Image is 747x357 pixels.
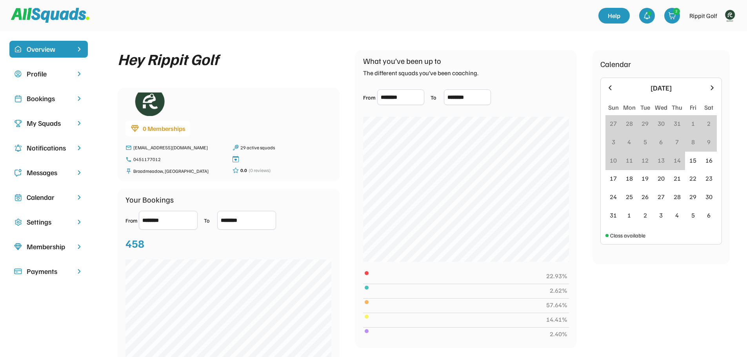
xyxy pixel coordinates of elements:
[14,45,22,53] img: home-smile.svg
[14,194,22,201] img: Icon%20copy%207.svg
[546,300,567,310] div: 57.64%
[672,103,682,112] div: Thu
[75,268,83,275] img: chevron-right.svg
[11,8,89,23] img: Squad%20Logo.svg
[610,174,617,183] div: 17
[659,210,663,220] div: 3
[363,68,478,78] div: The different squads you’ve been coaching.
[125,194,174,205] div: Your Bookings
[689,11,717,20] div: Rippit Golf
[75,218,83,226] img: chevron-right.svg
[642,192,649,201] div: 26
[27,44,71,54] div: Overview
[610,156,617,165] div: 10
[363,93,376,101] div: From
[668,12,676,20] img: shopping-cart-01%20%281%29.svg
[675,210,679,220] div: 4
[691,210,695,220] div: 5
[691,137,695,147] div: 8
[363,55,441,67] div: What you’ve been up to
[691,119,695,128] div: 1
[658,192,665,201] div: 27
[627,137,631,147] div: 4
[75,45,83,53] img: chevron-right%20copy%203.svg
[125,92,173,116] img: Rippitlogov2_green.png
[14,243,22,251] img: Icon%20copy%208.svg
[640,103,650,112] div: Tue
[204,216,216,225] div: To
[643,12,651,20] img: bell-03%20%281%29.svg
[240,167,247,174] div: 0.0
[75,194,83,201] img: chevron-right.svg
[14,169,22,177] img: Icon%20copy%205.svg
[118,50,218,67] div: Hey Rippit Golf
[14,268,22,275] img: Icon%20%2815%29.svg
[707,210,711,220] div: 6
[610,119,617,128] div: 27
[626,119,633,128] div: 28
[550,329,567,339] div: 2.40%
[14,218,22,226] img: Icon%20copy%2016.svg
[659,137,663,147] div: 6
[75,169,83,176] img: chevron-right.svg
[546,315,567,324] div: 14.41%
[674,156,681,165] div: 14
[642,156,649,165] div: 12
[125,216,137,225] div: From
[610,192,617,201] div: 24
[27,118,71,129] div: My Squads
[133,156,225,163] div: 0451177012
[658,119,665,128] div: 30
[75,95,83,102] img: chevron-right.svg
[14,95,22,103] img: Icon%20copy%202.svg
[626,192,633,201] div: 25
[655,103,667,112] div: Wed
[27,143,71,153] div: Notifications
[705,156,712,165] div: 16
[690,103,696,112] div: Fri
[689,156,696,165] div: 15
[704,103,713,112] div: Sat
[27,192,71,203] div: Calendar
[658,156,665,165] div: 13
[550,286,567,295] div: 2.62%
[689,174,696,183] div: 22
[75,144,83,152] img: chevron-right.svg
[143,124,185,133] div: 0 Memberships
[674,119,681,128] div: 31
[619,83,703,93] div: [DATE]
[133,168,225,175] div: Broadmeadow, [GEOGRAPHIC_DATA]
[14,70,22,78] img: user-circle.svg
[674,192,681,201] div: 28
[249,167,271,174] div: (0 reviews)
[240,144,332,151] div: 29 active squads
[707,119,711,128] div: 2
[27,217,71,227] div: Settings
[14,120,22,127] img: Icon%20copy%203.svg
[14,144,22,152] img: Icon%20copy%204.svg
[689,192,696,201] div: 29
[75,70,83,78] img: chevron-right.svg
[623,103,636,112] div: Mon
[133,144,225,151] div: [EMAIL_ADDRESS][DOMAIN_NAME]
[431,93,442,101] div: To
[642,119,649,128] div: 29
[75,120,83,127] img: chevron-right.svg
[707,137,711,147] div: 9
[642,174,649,183] div: 19
[673,8,680,14] div: 2
[546,271,567,281] div: 22.93%
[27,266,71,277] div: Payments
[610,210,617,220] div: 31
[705,174,712,183] div: 23
[598,8,630,24] a: Help
[674,174,681,183] div: 21
[600,58,631,70] div: Calendar
[27,241,71,252] div: Membership
[705,192,712,201] div: 30
[626,156,633,165] div: 11
[612,137,615,147] div: 3
[27,93,71,104] div: Bookings
[675,137,679,147] div: 7
[658,174,665,183] div: 20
